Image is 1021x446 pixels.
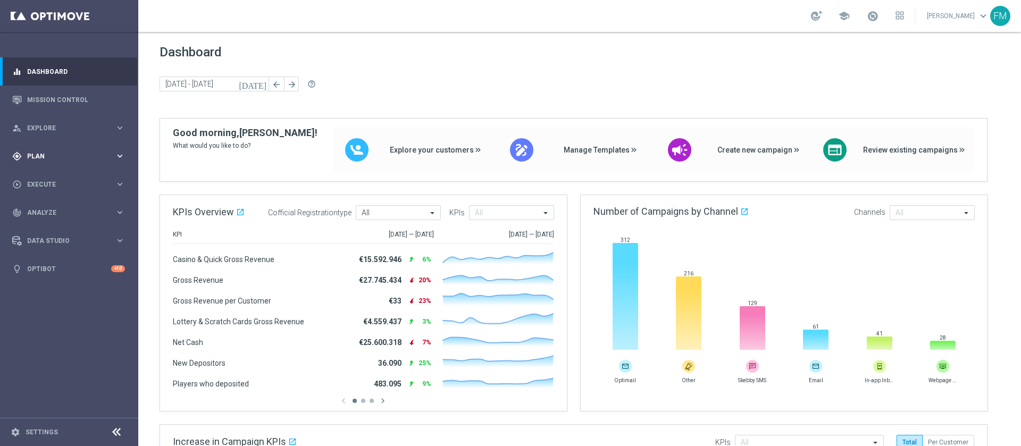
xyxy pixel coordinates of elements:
button: Data Studio keyboard_arrow_right [12,237,125,245]
i: keyboard_arrow_right [115,207,125,217]
button: person_search Explore keyboard_arrow_right [12,124,125,132]
span: Explore [27,125,115,131]
button: gps_fixed Plan keyboard_arrow_right [12,152,125,161]
i: person_search [12,123,22,133]
div: Optibot [12,255,125,283]
button: track_changes Analyze keyboard_arrow_right [12,208,125,217]
span: Execute [27,181,115,188]
div: FM [990,6,1010,26]
div: Mission Control [12,86,125,114]
button: lightbulb Optibot +10 [12,265,125,273]
i: track_changes [12,208,22,217]
button: equalizer Dashboard [12,68,125,76]
div: Plan [12,152,115,161]
span: Data Studio [27,238,115,244]
div: Analyze [12,208,115,217]
div: Execute [12,180,115,189]
a: Optibot [27,255,111,283]
span: Plan [27,153,115,159]
i: gps_fixed [12,152,22,161]
span: school [838,10,850,22]
i: lightbulb [12,264,22,274]
div: Data Studio [12,236,115,246]
button: play_circle_outline Execute keyboard_arrow_right [12,180,125,189]
i: equalizer [12,67,22,77]
i: play_circle_outline [12,180,22,189]
a: Settings [26,429,58,435]
button: Mission Control [12,96,125,104]
i: keyboard_arrow_right [115,151,125,161]
a: [PERSON_NAME]keyboard_arrow_down [926,8,990,24]
span: keyboard_arrow_down [977,10,989,22]
div: Explore [12,123,115,133]
span: Analyze [27,209,115,216]
i: keyboard_arrow_right [115,235,125,246]
a: Mission Control [27,86,125,114]
i: settings [11,427,20,437]
a: Dashboard [27,57,125,86]
div: +10 [111,265,125,272]
i: keyboard_arrow_right [115,179,125,189]
i: keyboard_arrow_right [115,123,125,133]
div: Dashboard [12,57,125,86]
